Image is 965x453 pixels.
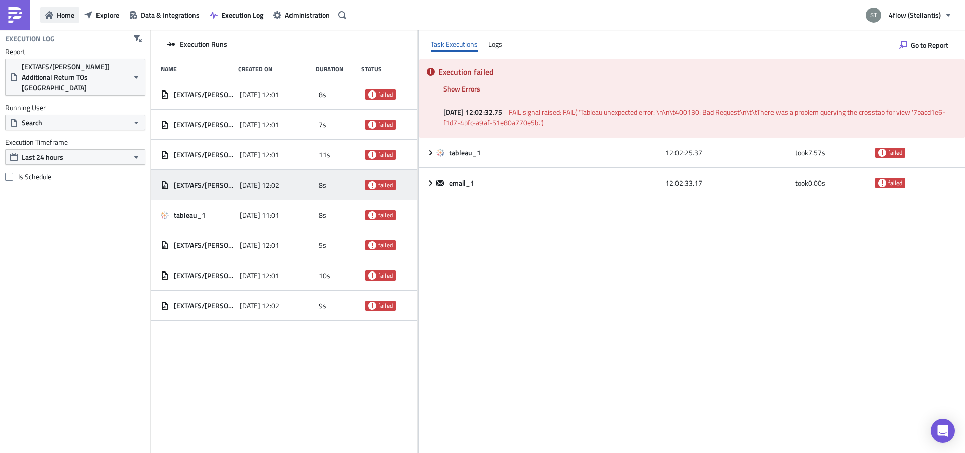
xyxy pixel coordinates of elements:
span: failed [878,179,886,187]
h5: Execution failed [438,68,957,76]
span: [EXT/AFS/[PERSON_NAME]] Additional Return TOs [GEOGRAPHIC_DATA] [174,150,235,159]
span: [DATE] 12:01 [240,90,279,99]
span: 5s [319,241,326,250]
button: Administration [268,7,335,23]
div: Duration [316,65,356,73]
span: 8s [319,211,326,220]
span: failed [368,90,376,99]
span: failed [378,151,393,159]
span: Home [57,10,74,20]
span: [EXT/AFS/[PERSON_NAME]] Additional Return TOs [GEOGRAPHIC_DATA] [174,241,235,250]
span: Explore [96,10,119,20]
span: [DATE] 12:01 [240,271,279,280]
span: 10s [319,271,330,280]
span: [DATE] 12:01 [240,241,279,250]
div: Name [161,65,233,73]
div: Open Intercom Messenger [931,419,955,443]
button: Home [40,7,79,23]
span: [EXT/AFS/[PERSON_NAME]] Additional Return TOs [GEOGRAPHIC_DATA] [174,271,235,280]
span: [EXT/AFS/[PERSON_NAME]] Additional Return TOs [GEOGRAPHIC_DATA] [174,180,235,190]
label: Running User [5,103,145,112]
label: Is Schedule [5,172,145,182]
div: Logs [488,37,502,52]
span: 9s [319,301,326,310]
span: tableau_1 [174,211,206,220]
button: Clear filters [130,31,145,46]
span: [DATE] 12:01 [240,120,279,129]
button: Explore [79,7,124,23]
span: Go to Report [911,40,948,50]
span: failed [368,302,376,310]
span: Data & Integrations [141,10,200,20]
button: [EXT/AFS/[PERSON_NAME]] Additional Return TOs [GEOGRAPHIC_DATA] [5,59,145,96]
span: failed [378,302,393,310]
div: Task Executions [431,37,478,52]
span: Administration [285,10,330,20]
span: 11s [319,150,330,159]
div: 12:02:25.37 [665,144,790,162]
button: Data & Integrations [124,7,205,23]
span: Execution Runs [180,40,227,49]
span: [EXT/AFS/[PERSON_NAME]] Additional Return TOs [GEOGRAPHIC_DATA] [22,61,129,93]
span: failed [378,211,393,219]
div: Status [361,65,402,73]
label: Report [5,47,145,56]
span: Search [22,117,42,128]
span: failed [368,121,376,129]
span: 8s [319,90,326,99]
span: tableau_1 [449,148,482,157]
button: Search [5,115,145,130]
span: Last 24 hours [22,152,63,162]
button: Execution Log [205,7,268,23]
span: 8s [319,180,326,190]
img: PushMetrics [7,7,23,23]
span: failed [378,90,393,99]
div: Created On [238,65,311,73]
span: [DATE] 11:01 [240,211,279,220]
span: failed [368,241,376,249]
button: 4flow (Stellantis) [860,4,957,26]
span: [EXT/AFS/[PERSON_NAME]] Additional Return TOs [GEOGRAPHIC_DATA] [174,120,235,129]
div: took 0.00 s [795,174,870,192]
span: failed [368,181,376,189]
span: failed [378,181,393,189]
button: Go to Report [894,37,953,53]
img: Avatar [865,7,882,24]
span: [DATE] 12:02 [240,301,279,310]
span: [DATE] 12:01 [240,150,279,159]
span: [DATE] 12:02:32.75 [443,107,507,117]
span: email_1 [449,178,476,188]
div: took 7.57 s [795,144,870,162]
span: [EXT/AFS/[PERSON_NAME]] Additional Return TOs [GEOGRAPHIC_DATA] [174,90,235,99]
div: 12:02:33.17 [665,174,790,192]
span: failed [378,121,393,129]
button: Show Errors [438,81,486,97]
h4: Execution Log [5,34,55,43]
span: [EXT/AFS/[PERSON_NAME]] Additional Return TOs [GEOGRAPHIC_DATA] [174,301,235,310]
span: failed [888,179,902,187]
span: [DATE] 12:02 [240,180,279,190]
span: failed [368,211,376,219]
span: failed [878,149,886,157]
span: failed [378,271,393,280]
span: 7s [319,120,326,129]
label: Execution Timeframe [5,138,145,147]
span: FAIL signal raised: FAIL("Tableau unexpected error: \n\n\t400130: Bad Request\n\t\tThere was a pr... [443,107,945,128]
span: failed [378,241,393,249]
span: failed [368,151,376,159]
span: failed [368,271,376,280]
span: Show Errors [443,83,480,94]
span: failed [888,149,902,157]
button: Last 24 hours [5,149,145,165]
span: 4flow (Stellantis) [889,10,941,20]
span: Execution Log [221,10,263,20]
